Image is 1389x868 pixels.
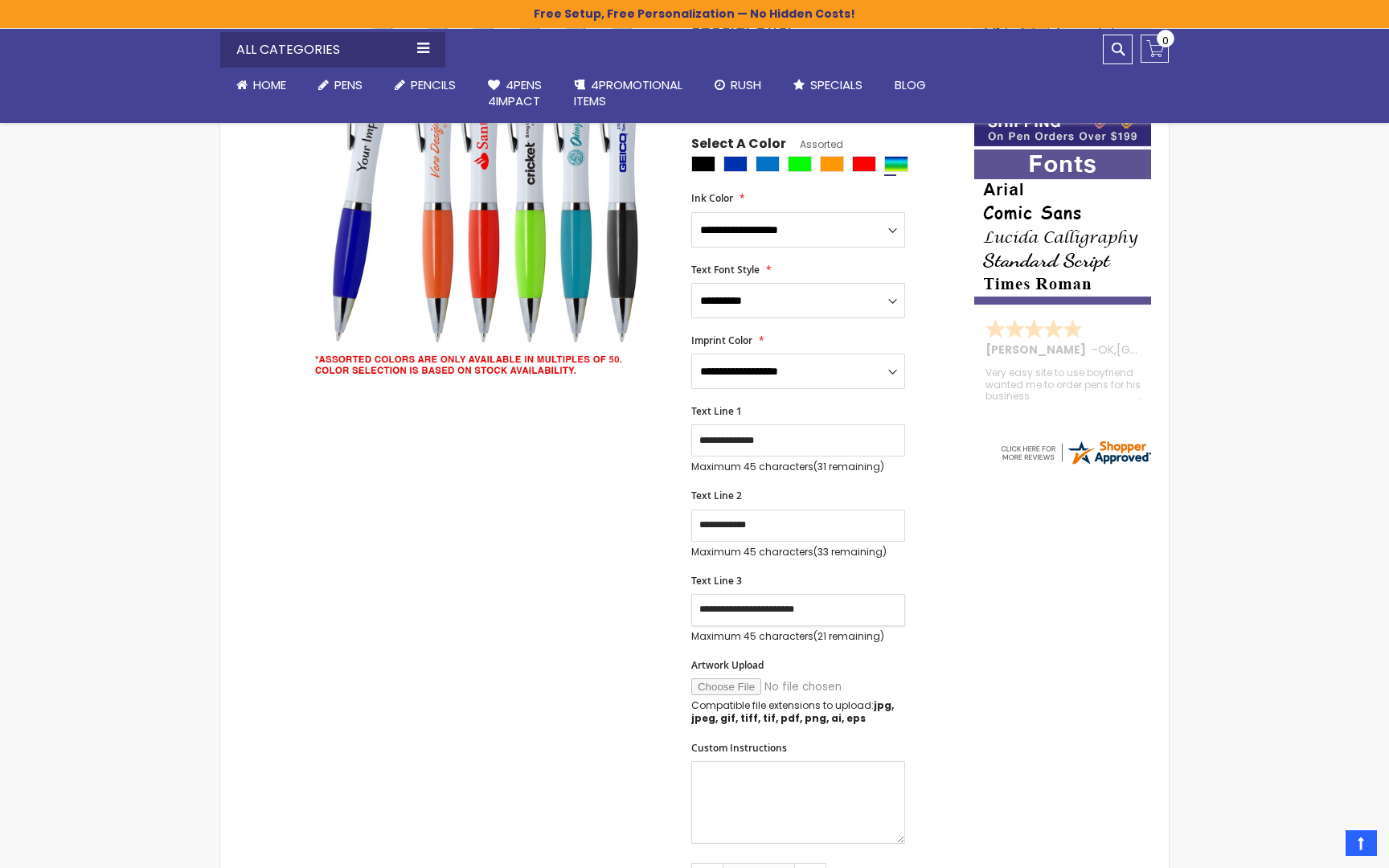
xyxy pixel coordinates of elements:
[1162,33,1169,48] span: 0
[302,14,670,382] img: assorted-disclaimer-1-kimberly-custom-stylus-pens.jpg
[691,404,742,418] span: Text Line 1
[379,68,472,103] a: Pencils
[472,68,558,120] a: 4Pens4impact
[813,460,884,473] span: (31 remaining)
[220,68,302,103] a: Home
[813,545,887,559] span: (33 remaining)
[1141,35,1169,63] a: 0
[691,741,787,755] span: Custom Instructions
[691,263,760,276] span: Text Font Style
[777,68,879,103] a: Specials
[574,76,682,109] span: 4PROMOTIONAL ITEMS
[820,156,844,172] div: Orange
[302,68,379,103] a: Pens
[998,438,1153,467] img: 4pens.com widget logo
[1092,342,1235,358] span: - ,
[756,156,780,172] div: Blue Light
[411,76,456,93] span: Pencils
[691,135,786,157] span: Select A Color
[1117,342,1235,358] span: [GEOGRAPHIC_DATA]
[691,699,905,725] p: Compatible file extensions to upload:
[1346,830,1377,856] a: Top
[985,367,1141,402] div: Very easy site to use boyfriend wanted me to order pens for his business
[691,574,742,588] span: Text Line 3
[691,630,905,643] p: Maximum 45 characters
[723,156,748,172] div: Blue
[852,156,876,172] div: Red
[788,156,812,172] div: Lime Green
[691,546,905,559] p: Maximum 45 characters
[691,156,715,172] div: Black
[1098,342,1114,358] span: OK
[884,156,908,172] div: Assorted
[895,76,926,93] span: Blog
[985,342,1092,358] span: [PERSON_NAME]
[813,629,884,643] span: (21 remaining)
[253,76,286,93] span: Home
[699,68,777,103] a: Rush
[691,658,764,672] span: Artwork Upload
[879,68,942,103] a: Blog
[334,76,363,93] span: Pens
[691,698,894,725] strong: jpg, jpeg, gif, tiff, tif, pdf, png, ai, eps
[731,76,761,93] span: Rush
[691,461,905,473] p: Maximum 45 characters
[488,76,542,109] span: 4Pens 4impact
[786,137,843,151] span: Assorted
[691,334,752,347] span: Imprint Color
[974,149,1151,305] img: font-personalization-examples
[691,489,742,502] span: Text Line 2
[998,457,1153,470] a: 4pens.com certificate URL
[220,32,445,68] div: All Categories
[691,191,733,205] span: Ink Color
[558,68,699,120] a: 4PROMOTIONALITEMS
[810,76,862,93] span: Specials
